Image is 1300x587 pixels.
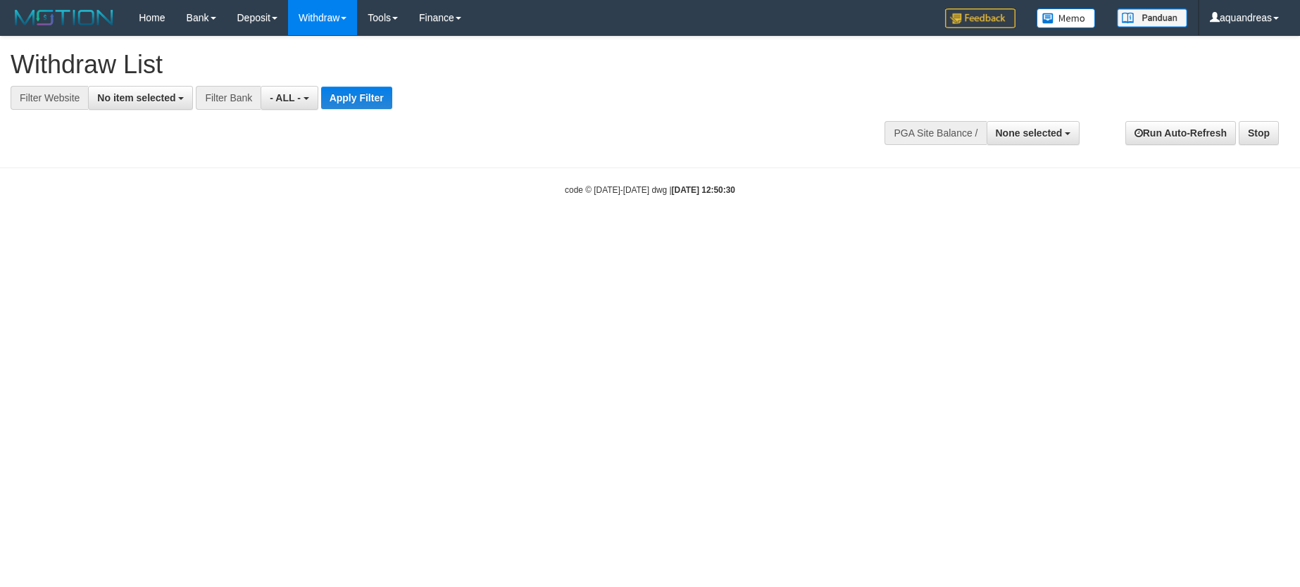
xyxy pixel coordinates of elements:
[11,7,118,28] img: MOTION_logo.png
[885,121,986,145] div: PGA Site Balance /
[945,8,1015,28] img: Feedback.jpg
[11,86,88,110] div: Filter Website
[672,185,735,195] strong: [DATE] 12:50:30
[11,51,853,79] h1: Withdraw List
[261,86,318,110] button: - ALL -
[1125,121,1236,145] a: Run Auto-Refresh
[1037,8,1096,28] img: Button%20Memo.svg
[996,127,1063,139] span: None selected
[196,86,261,110] div: Filter Bank
[987,121,1080,145] button: None selected
[97,92,175,103] span: No item selected
[1117,8,1187,27] img: panduan.png
[88,86,193,110] button: No item selected
[565,185,735,195] small: code © [DATE]-[DATE] dwg |
[270,92,301,103] span: - ALL -
[1239,121,1279,145] a: Stop
[321,87,392,109] button: Apply Filter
